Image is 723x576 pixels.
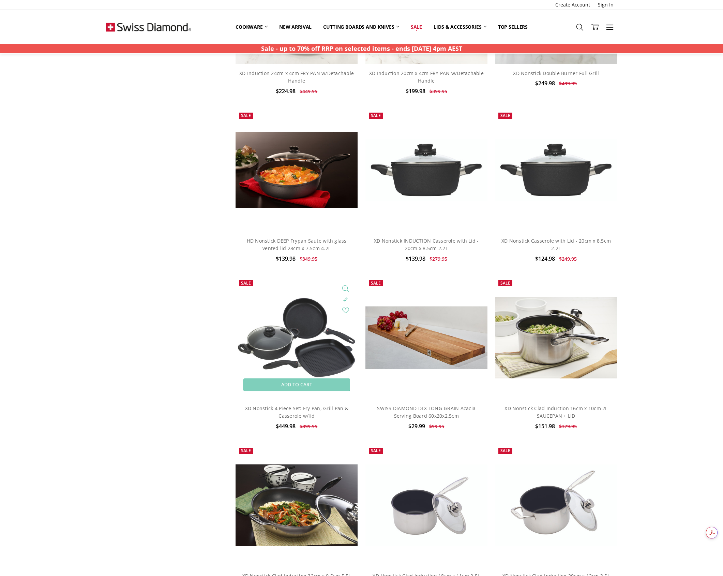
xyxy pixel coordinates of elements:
a: HD Nonstick DEEP Frypan Saute with glass vented lid 28cm x 7.5cm 4.2L [247,237,347,251]
a: XD Nonstick Double Burner Full Grill [513,70,599,76]
span: $349.95 [300,256,317,262]
span: Sale [500,448,510,453]
span: $199.98 [406,87,425,95]
span: $449.95 [300,88,317,95]
img: XD Nonstick Clad Induction 20cm x 12cm 3.5L SAUCEPAN + LID [495,464,617,546]
a: XD Nonstick Clad Induction 20cm x 12cm 3.5L SAUCEPAN + LID [495,444,617,566]
img: HD Nonstick DEEP Frypan Saute with glass vented lid 28cm x 7.5cm 4.2L [236,132,358,208]
a: Sale [405,19,428,34]
span: Sale [241,280,251,286]
img: XD Nonstick 4 Piece Set: Fry Pan, Grill Pan & Casserole w/lid [236,296,358,380]
span: Sale [241,113,251,118]
span: $29.99 [408,422,425,430]
span: $124.98 [535,255,555,262]
span: Sale [500,113,510,118]
span: Sale [371,113,381,118]
a: HD Nonstick DEEP Frypan Saute with glass vented lid 28cm x 7.5cm 4.2L [236,109,358,231]
span: $249.98 [535,80,555,87]
a: New arrival [273,19,317,34]
img: Free Shipping On Every Order [106,10,191,44]
span: $249.95 [559,256,577,262]
span: $224.98 [276,87,296,95]
span: Sale [500,280,510,286]
span: $279.95 [430,256,447,262]
span: $899.95 [300,423,317,430]
a: Add to Cart [243,378,350,391]
a: XD Nonstick Clad Induction 32cm x 9.5cm 5.5L WOK + LID [236,444,358,566]
span: $449.98 [276,422,296,430]
span: Sale [371,280,381,286]
span: $399.95 [430,88,447,95]
span: $499.95 [559,80,577,87]
span: $139.98 [276,255,296,262]
img: SWISS DIAMOND DLX LONG-GRAIN Acacia Serving Board 60x20x2.5cm [365,306,487,369]
span: Sale [371,448,381,453]
a: Cutting boards and knives [317,19,405,34]
span: $99.95 [429,423,444,430]
a: XD Nonstick INDUCTION Casserole with Lid - 20cm x 8.5cm 2.2L [365,109,487,231]
a: XD Nonstick Casserole with Lid - 20cm x 8.5cm 2.2L [501,237,611,251]
a: SWISS DIAMOND DLX LONG-GRAIN Acacia Serving Board 60x20x2.5cm [377,405,476,419]
img: XD Nonstick Casserole with Lid - 20cm x 8.5cm 2.2L side view [495,139,617,201]
span: $151.98 [535,422,555,430]
a: Cookware [230,19,273,34]
a: Top Sellers [492,19,533,34]
a: XD Nonstick Clad Induction 16cm x 10cm 2L SAUCEPAN + LID [495,277,617,399]
a: XD Induction 24cm x 4cm FRY PAN w/Detachable Handle [239,70,354,84]
a: Lids & Accessories [428,19,492,34]
a: XD Nonstick Casserole with Lid - 20cm x 8.5cm 2.2L side view [495,109,617,231]
img: XD Nonstick Clad Induction 32cm x 9.5cm 5.5L WOK + LID [236,464,358,546]
a: XD Nonstick Clad Induction 16cm x 10cm 2L SAUCEPAN + LID [504,405,607,419]
span: $139.98 [406,255,425,262]
img: XD Nonstick Clad Induction 18cm x 11cm 2.5L SAUCEPAN + LID [365,464,487,546]
a: XD Nonstick INDUCTION Casserole with Lid - 20cm x 8.5cm 2.2L [374,237,479,251]
a: XD Nonstick 4 Piece Set: Fry Pan, Grill Pan & Casserole w/lid [236,277,358,399]
a: XD Induction 20cm x 4cm FRY PAN w/Detachable Handle [369,70,484,84]
span: Sale [241,448,251,453]
a: XD Nonstick Clad Induction 18cm x 11cm 2.5L SAUCEPAN + LID [365,444,487,566]
img: XD Nonstick INDUCTION Casserole with Lid - 20cm x 8.5cm 2.2L [365,139,487,201]
a: XD Nonstick 4 Piece Set: Fry Pan, Grill Pan & Casserole w/lid [245,405,348,419]
img: XD Nonstick Clad Induction 16cm x 10cm 2L SAUCEPAN + LID [495,297,617,378]
strong: Sale - up to 70% off RRP on selected items - ends [DATE] 4pm AEST [261,44,462,53]
span: $379.95 [559,423,577,430]
a: SWISS DIAMOND DLX LONG-GRAIN Acacia Serving Board 60x20x2.5cm [365,277,487,399]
